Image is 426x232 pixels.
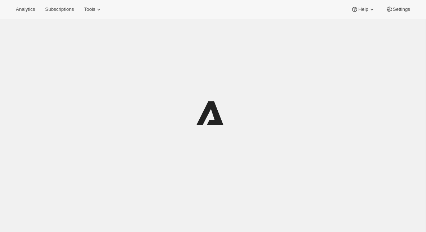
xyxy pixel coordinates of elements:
[41,4,78,14] button: Subscriptions
[393,6,410,12] span: Settings
[16,6,35,12] span: Analytics
[358,6,368,12] span: Help
[80,4,107,14] button: Tools
[84,6,95,12] span: Tools
[12,4,39,14] button: Analytics
[381,4,414,14] button: Settings
[347,4,380,14] button: Help
[45,6,74,12] span: Subscriptions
